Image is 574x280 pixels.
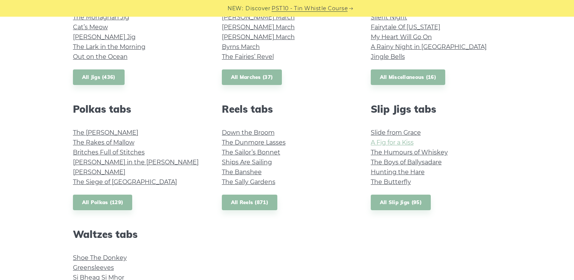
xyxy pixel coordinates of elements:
a: [PERSON_NAME] March [222,33,295,41]
a: The Rakes of Mallow [73,139,134,146]
a: Out on the Ocean [73,53,128,60]
h2: Slip Jigs tabs [371,103,501,115]
a: [PERSON_NAME] [73,168,125,176]
a: [PERSON_NAME] March [222,24,295,31]
a: Ships Are Sailing [222,159,272,166]
a: The Monaghan Jig [73,14,129,21]
a: The Banshee [222,168,262,176]
a: All Polkas (129) [73,195,133,210]
a: All Slip Jigs (95) [371,195,431,210]
a: Fairytale Of [US_STATE] [371,24,440,31]
a: [PERSON_NAME] Jig [73,33,136,41]
a: The Sally Gardens [222,178,275,186]
a: A Fig for a Kiss [371,139,414,146]
a: [PERSON_NAME] March [222,14,295,21]
h2: Waltzes tabs [73,228,204,240]
a: The Butterfly [371,178,411,186]
a: The Siege of [GEOGRAPHIC_DATA] [73,178,177,186]
a: PST10 - Tin Whistle Course [272,4,348,13]
a: Shoe The Donkey [73,254,127,261]
h2: Reels tabs [222,103,353,115]
span: Discover [245,4,270,13]
a: All Jigs (436) [73,69,125,85]
a: Silent Night [371,14,407,21]
a: My Heart Will Go On [371,33,432,41]
a: Slide from Grace [371,129,421,136]
a: All Marches (37) [222,69,282,85]
a: Byrns March [222,43,260,50]
a: The Sailor’s Bonnet [222,149,280,156]
a: All Miscellaneous (16) [371,69,446,85]
a: Hunting the Hare [371,168,425,176]
h2: Polkas tabs [73,103,204,115]
a: The Humours of Whiskey [371,149,448,156]
a: The Dunmore Lasses [222,139,286,146]
span: NEW: [228,4,243,13]
a: All Reels (871) [222,195,278,210]
a: Cat’s Meow [73,24,108,31]
a: Britches Full of Stitches [73,149,145,156]
a: The [PERSON_NAME] [73,129,138,136]
a: The Boys of Ballysadare [371,159,442,166]
a: The Lark in the Morning [73,43,145,50]
a: Down the Broom [222,129,275,136]
a: [PERSON_NAME] in the [PERSON_NAME] [73,159,199,166]
a: The Fairies’ Revel [222,53,274,60]
a: Greensleeves [73,264,114,271]
a: Jingle Bells [371,53,405,60]
a: A Rainy Night in [GEOGRAPHIC_DATA] [371,43,487,50]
